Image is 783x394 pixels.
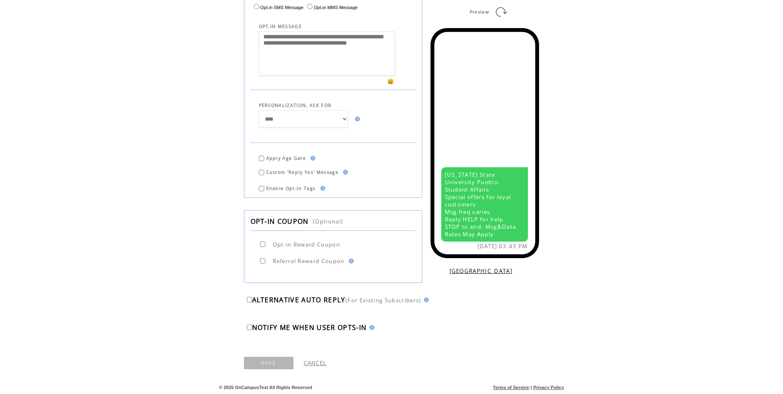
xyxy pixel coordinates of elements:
[352,116,360,121] img: help.gif
[266,155,306,161] span: Apply Age Gate
[273,257,345,265] span: Referral Reward Coupon
[445,171,516,238] span: [US_STATE] State University Pueblo- Student Affairs Special offers for loyal customers Msg freq v...
[259,102,332,108] span: PERSONALIZATION, ASK FOR
[252,323,367,332] span: NOTIFY ME WHEN USER OPTS-IN
[345,297,421,304] span: (For Existing Subscribers)
[252,295,345,304] span: ALTERNATIVE AUTO REPLY
[254,4,259,9] input: Opt-in SMS Message
[367,325,374,330] img: help.gif
[346,259,354,263] img: help.gif
[219,385,312,390] span: © 2025 OnCampusText All Rights Reserved
[387,78,395,85] span: 😀
[470,9,489,15] span: Preview
[273,241,341,248] span: Opt-in Reward Coupon
[493,385,529,390] a: Terms of Service
[313,218,343,225] span: (Optional)
[449,267,513,275] a: [GEOGRAPHIC_DATA]
[318,186,325,191] img: help.gif
[304,359,327,367] a: CANCEL
[421,297,429,302] img: help.gif
[266,169,339,175] span: Custom 'Reply Yes' Message
[530,385,532,390] span: |
[259,24,302,29] span: OPT-IN MESSAGE
[308,156,315,161] img: help.gif
[244,357,293,369] a: SAVE
[341,170,348,175] img: help.gif
[307,4,312,9] input: Opt-in MMS Message
[252,5,304,10] label: Opt-in SMS Message
[266,185,316,191] span: Enable Opt-in Tags
[251,217,309,226] span: OPT-IN COUPON
[533,385,564,390] a: Privacy Policy
[305,5,357,10] label: Opt-in MMS Message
